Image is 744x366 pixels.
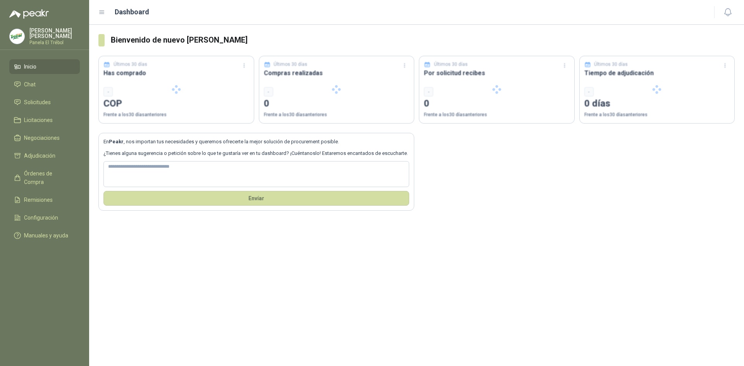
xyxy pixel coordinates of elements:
a: Licitaciones [9,113,80,127]
h1: Dashboard [115,7,149,17]
a: Inicio [9,59,80,74]
p: [PERSON_NAME] [PERSON_NAME] [29,28,80,39]
a: Órdenes de Compra [9,166,80,189]
a: Adjudicación [9,148,80,163]
span: Adjudicación [24,151,55,160]
span: Configuración [24,213,58,222]
p: Panela El Trébol [29,40,80,45]
p: En , nos importan tus necesidades y queremos ofrecerte la mejor solución de procurement posible. [103,138,409,146]
a: Negociaciones [9,131,80,145]
a: Manuales y ayuda [9,228,80,243]
a: Remisiones [9,192,80,207]
span: Chat [24,80,36,89]
h3: Bienvenido de nuevo [PERSON_NAME] [111,34,735,46]
p: ¿Tienes alguna sugerencia o petición sobre lo que te gustaría ver en tu dashboard? ¡Cuéntanoslo! ... [103,149,409,157]
a: Configuración [9,210,80,225]
button: Envíar [103,191,409,206]
span: Solicitudes [24,98,51,107]
img: Company Logo [10,29,24,44]
a: Chat [9,77,80,92]
span: Órdenes de Compra [24,169,72,186]
span: Negociaciones [24,134,60,142]
span: Remisiones [24,196,53,204]
b: Peakr [109,139,124,144]
a: Solicitudes [9,95,80,110]
span: Manuales y ayuda [24,231,68,240]
span: Licitaciones [24,116,53,124]
img: Logo peakr [9,9,49,19]
span: Inicio [24,62,36,71]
